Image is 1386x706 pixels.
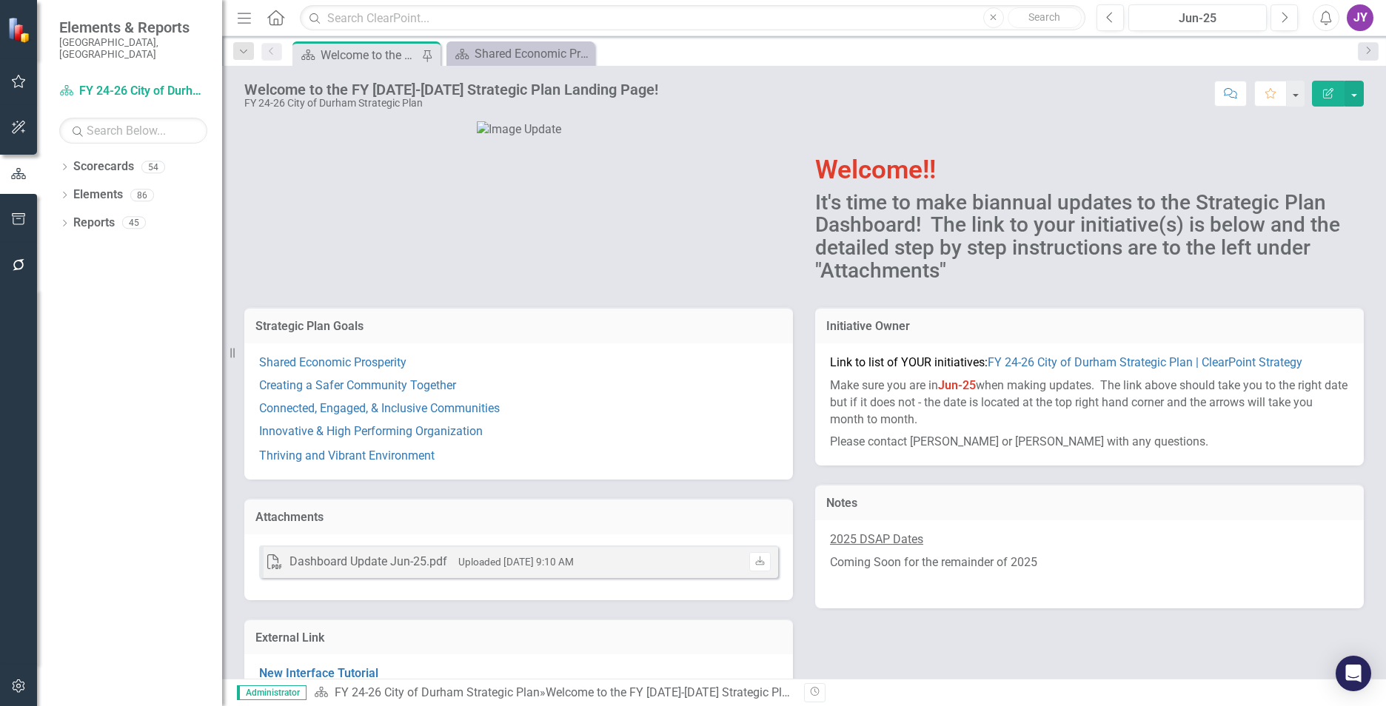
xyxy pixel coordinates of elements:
strong: Jun-25 [938,378,976,392]
p: Please contact [PERSON_NAME] or [PERSON_NAME] with any questions. [830,431,1349,451]
img: Image Update [477,121,561,138]
a: Elements [73,186,123,204]
a: Shared Economic Prosperity [450,44,591,63]
a: Thriving and Vibrant Environment [259,448,435,463]
p: Coming Soon for the remainder of 2025 [830,551,1349,574]
a: Connected, Engaged, & Inclusive Communities [259,401,500,415]
div: » [314,685,793,702]
h3: Strategic Plan Goals [255,320,782,333]
a: Reports [73,215,115,232]
div: FY 24-26 City of Durham Strategic Plan [244,98,658,109]
div: 54 [141,161,165,173]
p: Make sure you are in when making updates. The link above should take you to the right date but if... [830,374,1349,431]
div: 45 [122,217,146,229]
input: Search Below... [59,118,207,144]
div: Shared Economic Prosperity [475,44,591,63]
span: Elements & Reports [59,19,207,36]
a: Innovative & High Performing Organization [259,424,483,438]
button: Search [1008,7,1082,28]
u: 2025 DSAP Dates [830,532,923,546]
a: FY 24-26 City of Durham Strategic Plan [59,83,207,100]
a: New Interface Tutorial [259,666,378,680]
div: Open Intercom Messenger [1336,656,1371,691]
h3: External Link [255,631,782,645]
h3: Initiative Owner [826,320,1353,333]
div: Welcome to the FY [DATE]-[DATE] Strategic Plan Landing Page! [546,685,874,699]
a: Scorecards [73,158,134,175]
small: Uploaded [DATE] 9:10 AM [458,556,574,568]
a: FY 24-26 City of Durham Strategic Plan [335,685,540,699]
a: Creating a Safer Community Together [259,378,456,392]
input: Search ClearPoint... [300,5,1085,31]
div: Welcome to the FY [DATE]-[DATE] Strategic Plan Landing Page! [244,81,658,98]
div: Dashboard Update Jun-25.pdf [289,554,447,571]
a: FY 24-26 City of Durham Strategic Plan | ClearPoint Strategy [988,355,1302,369]
a: Shared Economic Prosperity [259,355,406,369]
div: 86 [130,189,154,201]
h3: Attachments [255,511,782,524]
span: Link to list of YOUR initiatives: [830,355,1302,369]
div: Jun-25 [1134,10,1262,27]
span: Welcome!! [815,155,936,185]
div: Welcome to the FY [DATE]-[DATE] Strategic Plan Landing Page! [321,46,418,64]
img: ClearPoint Strategy [7,17,33,43]
button: Jun-25 [1128,4,1267,31]
span: Administrator [237,685,307,700]
h2: It's time to make biannual updates to the Strategic Plan Dashboard! The link to your initiative(s... [815,192,1364,283]
h3: Notes [826,497,1353,510]
small: [GEOGRAPHIC_DATA], [GEOGRAPHIC_DATA] [59,36,207,61]
span: Search [1028,11,1060,23]
button: JY [1347,4,1373,31]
